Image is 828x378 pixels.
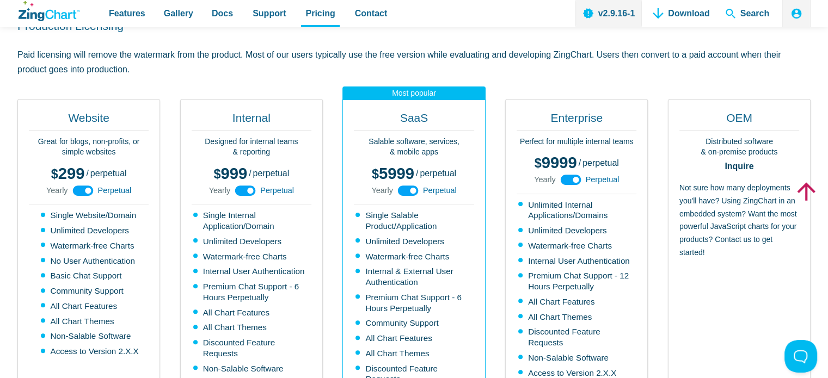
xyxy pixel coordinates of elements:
[679,110,799,131] h2: OEM
[679,137,799,158] p: Distributed software & on-premise products
[193,322,311,333] li: All Chart Themes
[518,326,636,348] li: Discounted Feature Requests
[355,348,474,359] li: All Chart Themes
[423,187,457,194] span: Perpetual
[260,187,294,194] span: Perpetual
[98,187,132,194] span: Perpetual
[518,256,636,267] li: Internal User Authentication
[679,162,799,171] strong: Inquire
[371,187,392,194] span: Yearly
[586,176,620,183] span: Perpetual
[518,270,636,292] li: Premium Chat Support - 12 Hours Perpetually
[193,337,311,359] li: Discounted Feature Requests
[193,236,311,247] li: Unlimited Developers
[17,47,811,77] p: Paid licensing will remove the watermark from the product. Most of our users typically use the fr...
[41,210,139,221] li: Single Website/Domain
[354,137,474,158] p: Salable software, services, & mobile apps
[164,6,193,21] span: Gallery
[535,154,577,171] span: 9999
[420,169,456,178] span: perpetual
[41,316,139,327] li: All Chart Themes
[249,169,251,178] span: /
[109,6,145,21] span: Features
[193,363,311,374] li: Non-Salable Software
[372,165,414,182] span: 5999
[41,346,139,357] li: Access to Version 2.X.X
[192,110,311,131] h2: Internal
[90,169,127,178] span: perpetual
[192,137,311,158] p: Designed for internal teams & reporting
[29,137,149,158] p: Great for blogs, non-profits, or simple websites
[41,301,139,312] li: All Chart Features
[41,331,139,342] li: Non-Salable Software
[518,352,636,363] li: Non-Salable Software
[784,340,817,373] iframe: Toggle Customer Support
[213,165,247,182] span: 999
[41,256,139,267] li: No User Authentication
[355,251,474,262] li: Watermark-free Charts
[29,110,149,131] h2: Website
[355,236,474,247] li: Unlimited Developers
[355,333,474,344] li: All Chart Features
[305,6,335,21] span: Pricing
[212,6,233,21] span: Docs
[86,169,88,178] span: /
[193,210,311,232] li: Single Internal Application/Domain
[355,210,474,232] li: Single Salable Product/Application
[582,158,619,168] span: perpetual
[253,6,286,21] span: Support
[579,159,581,168] span: /
[518,200,636,221] li: Unlimited Internal Applications/Domains
[355,318,474,329] li: Community Support
[517,137,636,147] p: Perfect for multiple internal teams
[517,110,636,131] h2: Enterprise
[193,266,311,277] li: Internal User Authentication
[354,110,474,131] h2: SaaS
[534,176,555,183] span: Yearly
[41,270,139,281] li: Basic Chat Support
[518,312,636,323] li: All Chart Themes
[518,240,636,251] li: Watermark-free Charts
[209,187,230,194] span: Yearly
[518,225,636,236] li: Unlimited Developers
[46,187,68,194] span: Yearly
[355,292,474,314] li: Premium Chat Support - 6 Hours Perpetually
[518,296,636,307] li: All Chart Features
[416,169,418,178] span: /
[41,225,139,236] li: Unlimited Developers
[41,240,139,251] li: Watermark-free Charts
[19,1,80,21] a: ZingChart Logo. Click to return to the homepage
[193,251,311,262] li: Watermark-free Charts
[355,266,474,288] li: Internal & External User Authentication
[51,165,85,182] span: 299
[193,281,311,303] li: Premium Chat Support - 6 Hours Perpetually
[355,6,388,21] span: Contact
[193,307,311,318] li: All Chart Features
[41,286,139,296] li: Community Support
[253,169,290,178] span: perpetual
